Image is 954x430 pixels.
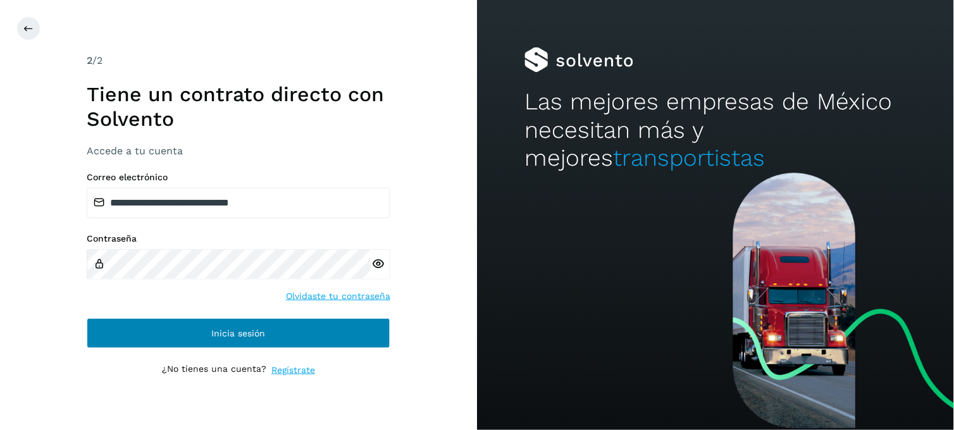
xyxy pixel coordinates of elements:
label: Correo electrónico [87,172,390,183]
div: /2 [87,53,390,68]
h3: Accede a tu cuenta [87,145,390,157]
span: 2 [87,54,92,66]
span: transportistas [613,144,765,171]
button: Inicia sesión [87,318,390,348]
a: Olvidaste tu contraseña [286,290,390,303]
p: ¿No tienes una cuenta? [162,364,266,377]
h2: Las mejores empresas de México necesitan más y mejores [524,88,906,172]
a: Regístrate [271,364,315,377]
span: Inicia sesión [212,329,266,338]
label: Contraseña [87,233,390,244]
h1: Tiene un contrato directo con Solvento [87,82,390,131]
